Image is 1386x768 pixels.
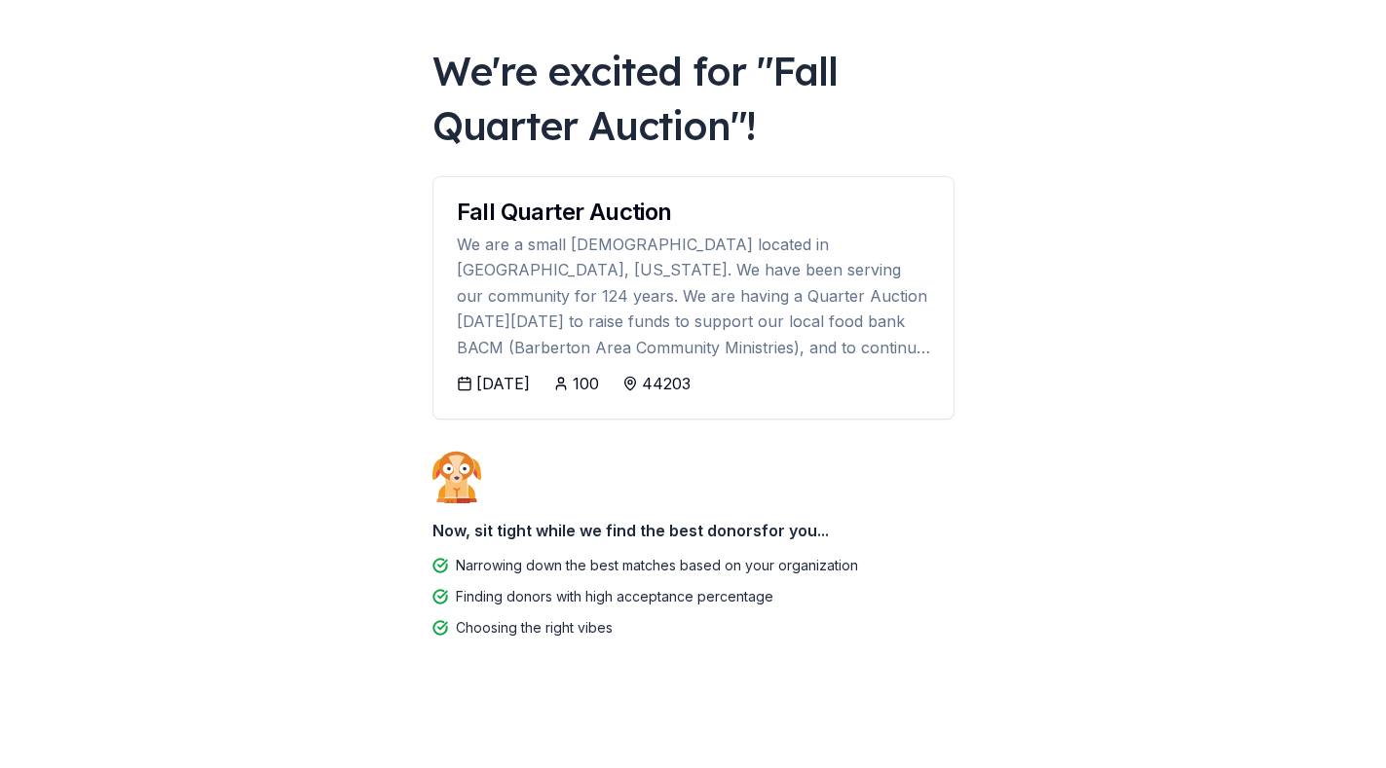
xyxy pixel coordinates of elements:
div: Now, sit tight while we find the best donors for you... [432,511,955,550]
div: We are a small [DEMOGRAPHIC_DATA] located in [GEOGRAPHIC_DATA], [US_STATE]. We have been serving ... [457,232,930,360]
div: 100 [573,372,599,395]
div: Finding donors with high acceptance percentage [456,585,773,608]
div: We're excited for " Fall Quarter Auction "! [432,44,955,153]
div: Narrowing down the best matches based on your organization [456,554,858,577]
div: Choosing the right vibes [456,616,613,640]
img: Dog waiting patiently [432,451,481,503]
div: 44203 [642,372,691,395]
div: Fall Quarter Auction [457,201,930,224]
div: [DATE] [476,372,530,395]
